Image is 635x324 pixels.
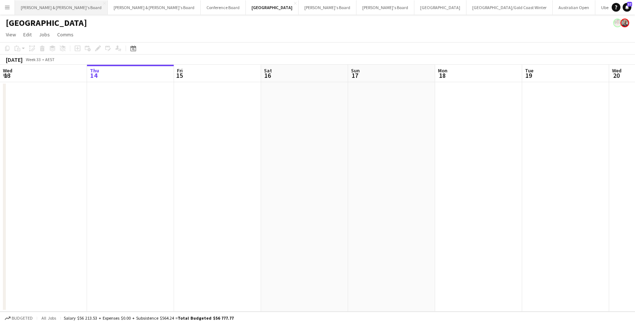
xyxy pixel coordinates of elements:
[177,67,183,74] span: Fri
[6,31,16,38] span: View
[356,0,414,15] button: [PERSON_NAME]'s Board
[623,3,631,12] a: 37
[64,315,234,321] div: Salary $56 213.53 + Expenses $0.00 + Subsistence $564.24 =
[108,0,201,15] button: [PERSON_NAME] & [PERSON_NAME]'s Board
[90,67,99,74] span: Thu
[39,31,50,38] span: Jobs
[57,31,74,38] span: Comms
[246,0,299,15] button: [GEOGRAPHIC_DATA]
[178,315,234,321] span: Total Budgeted $56 777.77
[201,0,246,15] button: Conference Board
[2,71,12,80] span: 13
[627,2,632,7] span: 37
[45,57,55,62] div: AEST
[414,0,466,15] button: [GEOGRAPHIC_DATA]
[613,19,622,27] app-user-avatar: Arrence Torres
[466,0,553,15] button: [GEOGRAPHIC_DATA]/Gold Coast Winter
[612,67,622,74] span: Wed
[40,315,58,321] span: All jobs
[263,71,272,80] span: 16
[350,71,360,80] span: 17
[299,0,356,15] button: [PERSON_NAME]'s Board
[438,67,447,74] span: Mon
[36,30,53,39] a: Jobs
[15,0,108,15] button: [PERSON_NAME] & [PERSON_NAME]'s Board
[553,0,595,15] button: Australian Open
[351,67,360,74] span: Sun
[89,71,99,80] span: 14
[620,19,629,27] app-user-avatar: Neil Burton
[176,71,183,80] span: 15
[524,71,533,80] span: 19
[6,56,23,63] div: [DATE]
[23,31,32,38] span: Edit
[525,67,533,74] span: Tue
[3,67,12,74] span: Wed
[12,316,33,321] span: Budgeted
[20,30,35,39] a: Edit
[3,30,19,39] a: View
[4,314,34,322] button: Budgeted
[6,17,87,28] h1: [GEOGRAPHIC_DATA]
[437,71,447,80] span: 18
[54,30,76,39] a: Comms
[611,71,622,80] span: 20
[264,67,272,74] span: Sat
[24,57,42,62] span: Week 33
